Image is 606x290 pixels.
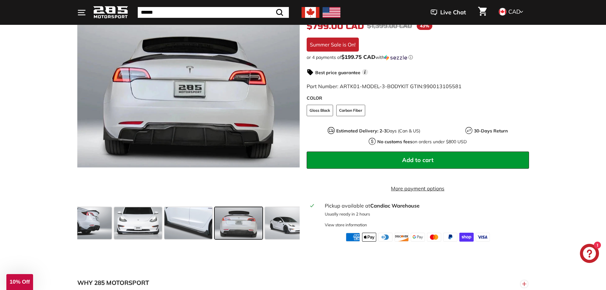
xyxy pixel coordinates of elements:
p: Usually ready in 2 hours [325,211,525,217]
span: $199.75 CAD [341,53,375,60]
img: discover [394,233,409,242]
p: on orders under $800 USD [377,138,467,145]
img: visa [476,233,490,242]
a: Cart [474,2,491,23]
strong: Estimated Delivery: 2-3 [336,128,387,134]
span: 10% Off [10,279,30,285]
div: Pickup available at [325,202,525,209]
strong: Best price guarantee [315,70,360,75]
a: More payment options [307,185,529,192]
img: apple_pay [362,233,376,242]
div: 10% Off [6,274,33,290]
strong: 30-Days Return [474,128,508,134]
span: Live Chat [440,8,466,17]
strong: Candiac Warehouse [370,202,420,209]
strong: No customs fees [377,139,412,145]
span: $1,399.00 CAD [367,22,412,30]
img: diners_club [378,233,393,242]
p: Days (Can & US) [336,128,420,134]
div: View store information [325,222,367,228]
input: Search [138,7,289,18]
span: CAD [508,8,520,15]
div: or 4 payments of with [307,54,529,60]
button: Live Chat [422,4,474,20]
span: 990013105581 [423,83,462,89]
img: Sezzle [384,55,407,60]
img: paypal [443,233,457,242]
img: american_express [346,233,360,242]
img: shopify_pay [459,233,474,242]
button: Add to cart [307,152,529,169]
span: Part Number: ARTK01-MODEL-3-BODYKIT GTIN: [307,83,462,89]
img: google_pay [411,233,425,242]
div: or 4 payments of$199.75 CADwithSezzle Click to learn more about Sezzle [307,54,529,60]
img: master [427,233,441,242]
label: COLOR [307,95,529,102]
img: Logo_285_Motorsport_areodynamics_components [93,5,128,20]
span: $799.00 CAD [307,21,364,32]
span: Add to cart [402,156,434,164]
inbox-online-store-chat: Shopify online store chat [578,244,601,265]
span: 43% [417,22,432,30]
span: i [362,69,368,75]
div: Summer Sale is On! [307,38,359,52]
